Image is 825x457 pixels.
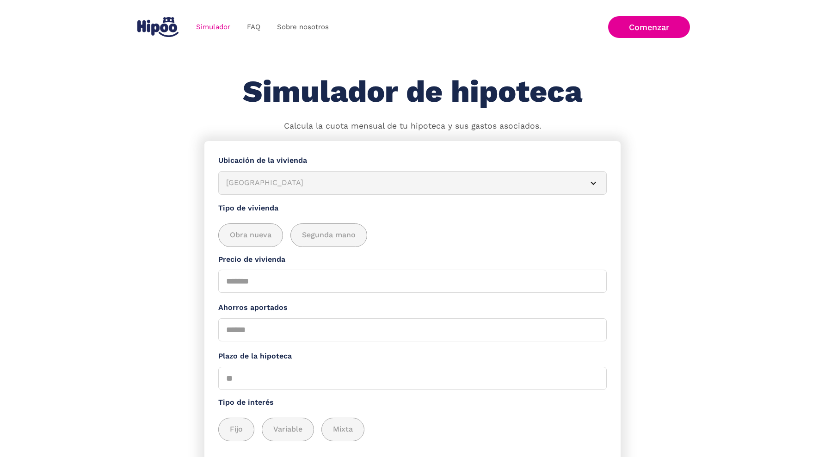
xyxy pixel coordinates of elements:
[218,302,607,314] label: Ahorros aportados
[218,203,607,214] label: Tipo de vivienda
[273,424,302,435] span: Variable
[218,155,607,167] label: Ubicación de la vivienda
[608,16,690,38] a: Comenzar
[218,351,607,362] label: Plazo de la hipoteca
[218,223,607,247] div: add_description_here
[333,424,353,435] span: Mixta
[218,254,607,266] label: Precio de vivienda
[135,13,180,41] a: home
[218,397,607,408] label: Tipo de interés
[284,120,542,132] p: Calcula la cuota mensual de tu hipoteca y sus gastos asociados.
[226,177,577,189] div: [GEOGRAPHIC_DATA]
[218,418,607,441] div: add_description_here
[243,75,582,109] h1: Simulador de hipoteca
[269,18,337,36] a: Sobre nosotros
[302,229,356,241] span: Segunda mano
[218,171,607,195] article: [GEOGRAPHIC_DATA]
[188,18,239,36] a: Simulador
[230,424,243,435] span: Fijo
[239,18,269,36] a: FAQ
[230,229,271,241] span: Obra nueva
